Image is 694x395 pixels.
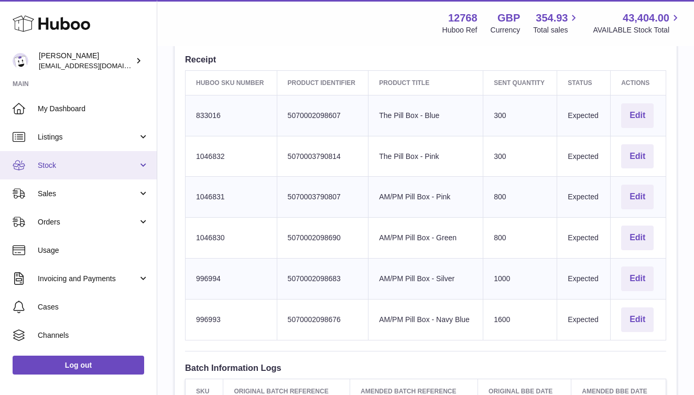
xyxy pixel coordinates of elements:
[39,61,154,70] span: [EMAIL_ADDRESS][DOMAIN_NAME]
[593,11,681,35] a: 43,404.00 AVAILABLE Stock Total
[621,103,654,128] button: Edit
[533,11,580,35] a: 354.93 Total sales
[557,95,611,136] td: Expected
[623,11,669,25] span: 43,404.00
[186,299,277,340] td: 996993
[557,299,611,340] td: Expected
[557,136,611,177] td: Expected
[533,25,580,35] span: Total sales
[483,136,557,177] td: 300
[277,218,368,259] td: 5070002098690
[483,218,557,259] td: 800
[38,245,149,255] span: Usage
[483,299,557,340] td: 1600
[557,70,611,95] th: Status
[277,299,368,340] td: 5070002098676
[38,189,138,199] span: Sales
[13,53,28,69] img: info@mannox.co.uk
[186,95,277,136] td: 833016
[442,25,478,35] div: Huboo Ref
[368,299,483,340] td: AM/PM Pill Box - Navy Blue
[536,11,568,25] span: 354.93
[621,226,654,250] button: Edit
[186,177,277,218] td: 1046831
[277,177,368,218] td: 5070003790807
[483,177,557,218] td: 800
[186,259,277,300] td: 996994
[186,218,277,259] td: 1046830
[557,218,611,259] td: Expected
[368,177,483,218] td: AM/PM Pill Box - Pink
[491,25,520,35] div: Currency
[368,259,483,300] td: AM/PM Pill Box - Silver
[38,274,138,284] span: Invoicing and Payments
[557,259,611,300] td: Expected
[38,330,149,340] span: Channels
[277,136,368,177] td: 5070003790814
[483,70,557,95] th: Sent Quantity
[277,70,368,95] th: Product Identifier
[483,259,557,300] td: 1000
[621,144,654,169] button: Edit
[38,161,138,170] span: Stock
[483,95,557,136] td: 300
[185,362,666,373] h3: Batch Information Logs
[186,70,277,95] th: Huboo SKU Number
[621,185,654,209] button: Edit
[38,132,138,142] span: Listings
[185,54,666,65] h3: Receipt
[621,266,654,291] button: Edit
[368,95,483,136] td: The Pill Box - Blue
[39,51,133,71] div: [PERSON_NAME]
[497,11,520,25] strong: GBP
[186,136,277,177] td: 1046832
[277,95,368,136] td: 5070002098607
[38,302,149,312] span: Cases
[611,70,666,95] th: Actions
[368,218,483,259] td: AM/PM Pill Box - Green
[557,177,611,218] td: Expected
[38,104,149,114] span: My Dashboard
[38,217,138,227] span: Orders
[277,259,368,300] td: 5070002098683
[593,25,681,35] span: AVAILABLE Stock Total
[621,307,654,332] button: Edit
[368,136,483,177] td: The Pill Box - Pink
[13,356,144,375] a: Log out
[448,11,478,25] strong: 12768
[368,70,483,95] th: Product title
